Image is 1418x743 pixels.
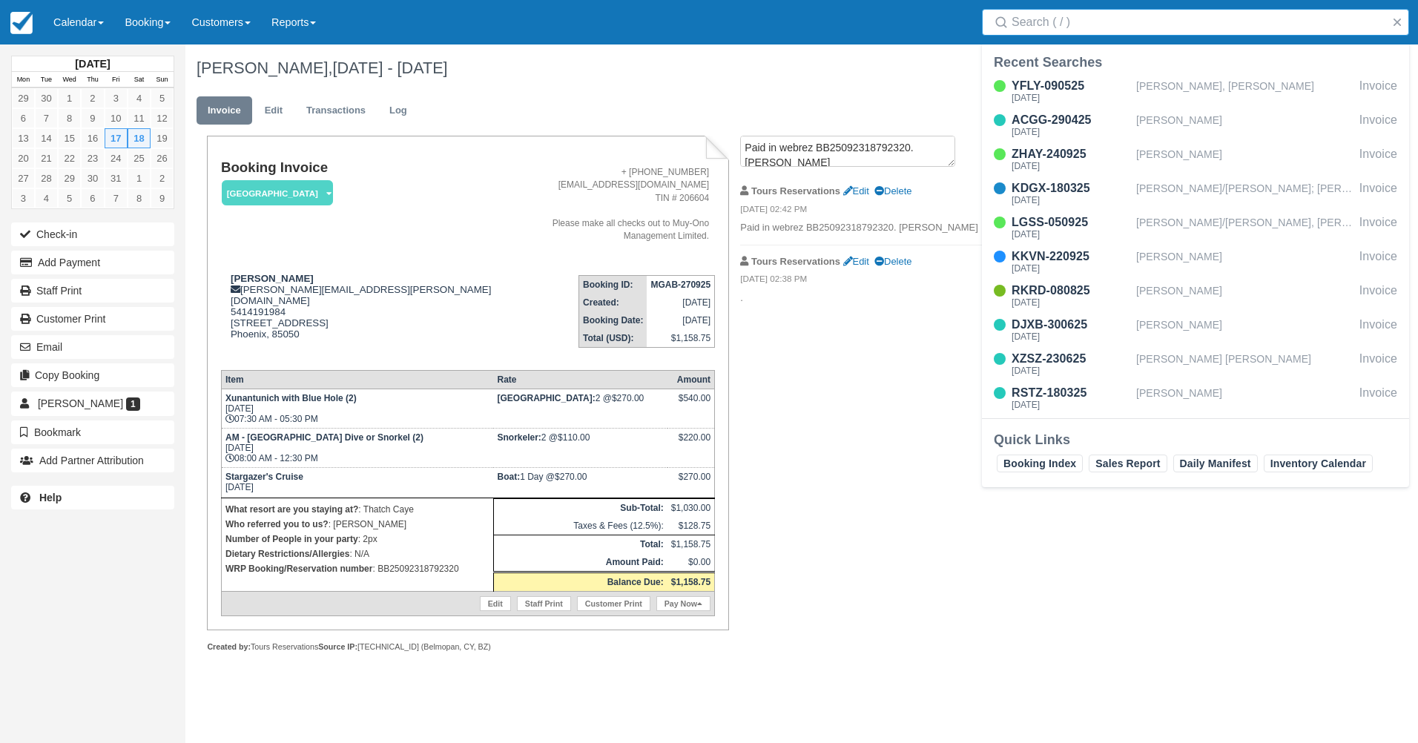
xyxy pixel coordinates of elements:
[647,311,714,329] td: [DATE]
[982,111,1409,139] a: ACGG-290425[DATE][PERSON_NAME]Invoice
[332,59,447,77] span: [DATE] - [DATE]
[105,128,128,148] a: 17
[1136,316,1353,344] div: [PERSON_NAME]
[221,429,493,468] td: [DATE] 08:00 AM - 12:30 PM
[667,535,715,554] td: $1,158.75
[11,420,174,444] button: Bookmark
[225,519,329,529] strong: Who referred you to us?
[874,256,911,267] a: Delete
[1012,145,1130,163] div: ZHAY-240925
[35,168,58,188] a: 28
[151,88,174,108] a: 5
[197,59,1238,77] h1: [PERSON_NAME],
[982,282,1409,310] a: RKRD-080825[DATE][PERSON_NAME]Invoice
[1359,111,1397,139] div: Invoice
[225,472,303,482] strong: Stargazer's Cruise
[225,534,358,544] strong: Number of People in your party
[740,221,990,235] p: Paid in webrez BB25092318792320. [PERSON_NAME]
[128,72,151,88] th: Sat
[11,279,174,303] a: Staff Print
[12,108,35,128] a: 6
[207,641,728,653] div: Tours Reservations [TECHNICAL_ID] (Belmopan, CY, BZ)
[128,168,151,188] a: 1
[497,393,595,403] strong: Thatch Caye Resort
[1136,77,1353,105] div: [PERSON_NAME], [PERSON_NAME]
[647,294,714,311] td: [DATE]
[493,535,667,554] th: Total:
[128,108,151,128] a: 11
[105,108,128,128] a: 10
[667,517,715,535] td: $128.75
[647,329,714,348] td: $1,158.75
[1136,111,1353,139] div: [PERSON_NAME]
[11,486,174,509] a: Help
[507,166,709,242] address: + [PHONE_NUMBER] [EMAIL_ADDRESS][DOMAIN_NAME] TIN # 206604 Please make all checks out to Muy-Ono ...
[58,188,81,208] a: 5
[105,88,128,108] a: 3
[1359,214,1397,242] div: Invoice
[35,188,58,208] a: 4
[579,276,647,294] th: Booking ID:
[650,280,710,290] strong: MGAB-270925
[105,148,128,168] a: 24
[751,256,840,267] strong: Tours Reservations
[740,203,990,219] em: [DATE] 02:42 PM
[493,553,667,572] th: Amount Paid:
[1359,316,1397,344] div: Invoice
[493,371,667,389] th: Rate
[35,108,58,128] a: 7
[493,429,667,468] td: 2 @
[1012,384,1130,402] div: RSTZ-180325
[221,389,493,429] td: [DATE] 07:30 AM - 05:30 PM
[740,291,990,306] p: .
[105,72,128,88] th: Fri
[1012,316,1130,334] div: DJXB-300625
[982,77,1409,105] a: YFLY-090525[DATE][PERSON_NAME], [PERSON_NAME]Invoice
[221,273,501,358] div: [PERSON_NAME][EMAIL_ADDRESS][PERSON_NAME][DOMAIN_NAME] 5414191984 [STREET_ADDRESS] Phoenix, 85050
[1012,366,1130,375] div: [DATE]
[58,108,81,128] a: 8
[58,168,81,188] a: 29
[12,88,35,108] a: 29
[225,432,423,443] strong: AM - [GEOGRAPHIC_DATA] Dive or Snorkel (2)
[10,12,33,34] img: checkfront-main-nav-mini-logo.png
[225,502,489,517] p: : Thatch Caye
[1012,264,1130,273] div: [DATE]
[128,128,151,148] a: 18
[105,188,128,208] a: 7
[225,532,489,546] p: : 2px
[151,108,174,128] a: 12
[1359,145,1397,174] div: Invoice
[667,499,715,518] td: $1,030.00
[843,185,869,197] a: Edit
[1012,400,1130,409] div: [DATE]
[843,256,869,267] a: Edit
[1012,214,1130,231] div: LGSS-050925
[1012,230,1130,239] div: [DATE]
[225,504,358,515] strong: What resort are you staying at?
[1359,179,1397,208] div: Invoice
[11,222,174,246] button: Check-in
[318,642,357,651] strong: Source IP:
[1359,384,1397,412] div: Invoice
[197,96,252,125] a: Invoice
[81,128,104,148] a: 16
[982,179,1409,208] a: KDGX-180325[DATE][PERSON_NAME]/[PERSON_NAME]; [PERSON_NAME]/[PERSON_NAME]Invoice
[81,108,104,128] a: 9
[558,432,590,443] span: $110.00
[1012,298,1130,307] div: [DATE]
[1012,179,1130,197] div: KDGX-180325
[75,58,110,70] strong: [DATE]
[982,145,1409,174] a: ZHAY-240925[DATE][PERSON_NAME]Invoice
[254,96,294,125] a: Edit
[1136,248,1353,276] div: [PERSON_NAME]
[577,596,650,611] a: Customer Print
[1012,128,1130,136] div: [DATE]
[667,371,715,389] th: Amount
[58,72,81,88] th: Wed
[151,72,174,88] th: Sun
[671,432,710,455] div: $220.00
[12,148,35,168] a: 20
[221,179,328,207] a: [GEOGRAPHIC_DATA]
[225,549,349,559] strong: Dietary Restrictions/Allergies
